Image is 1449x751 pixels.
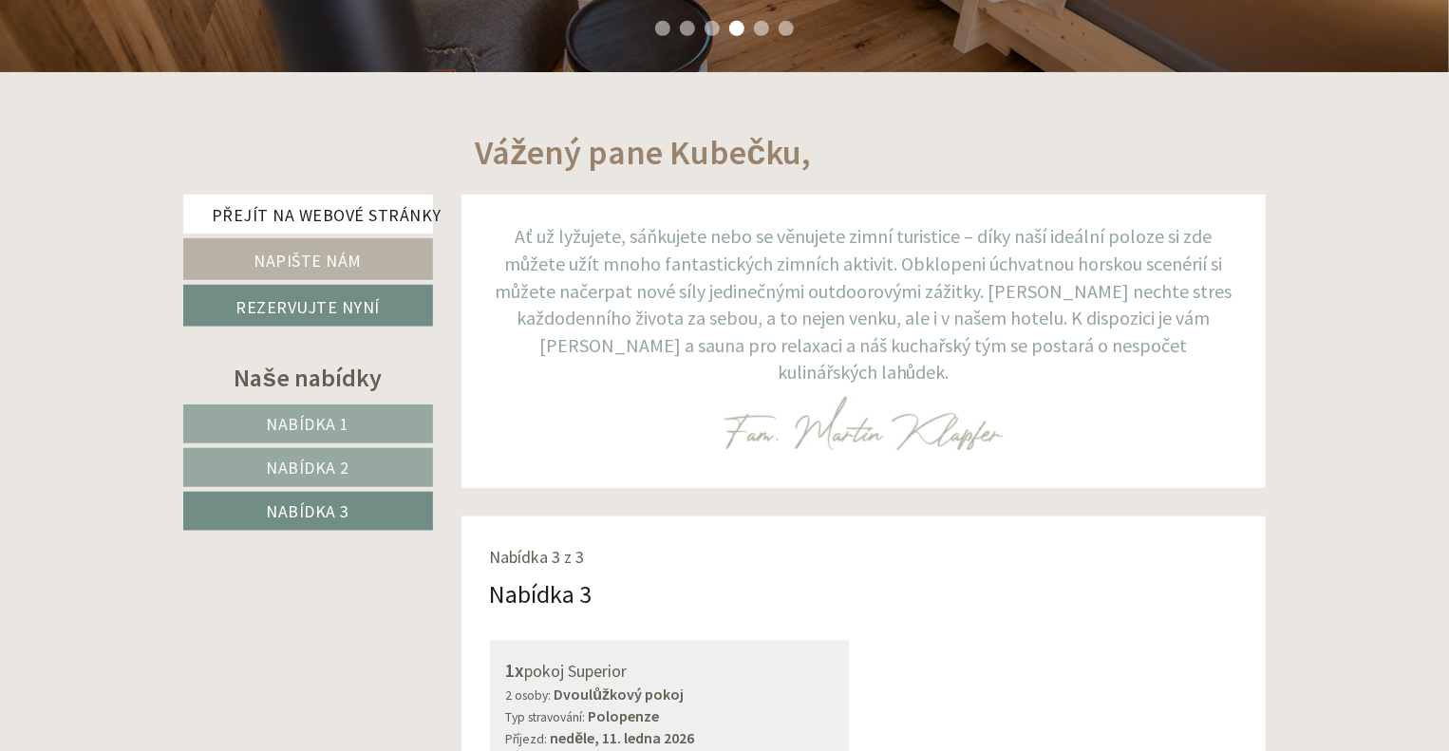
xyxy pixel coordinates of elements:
[506,731,548,747] font: Příjezd:
[629,492,748,534] button: Poslat
[555,685,685,704] font: Dvoulůžkový pokoj
[551,728,695,747] font: neděle, 11. ledna 2026
[322,92,343,103] font: 08:40
[28,56,103,69] font: Inso Sonnenheim
[495,224,1232,384] font: Ať už lyžujete, sáňkujete nebo se věnujete zimní turistice – díky naší ideální poloze si zde může...
[525,660,628,682] font: pokoj Superior
[267,500,350,522] font: Nabídka 3
[490,578,593,610] font: Nabídka 3
[183,238,433,280] a: Napište nám
[343,20,405,39] font: čtvrtek
[490,546,585,568] font: Nabídka 3 z 3
[267,457,350,479] font: Nabídka 2
[658,503,719,525] font: Poslat
[28,71,343,90] font: [PERSON_NAME] den, jak vám můžeme pomoci?
[724,396,1004,450] img: obraz
[212,204,442,226] font: Přejít na webové stránky
[183,285,433,327] a: Rezervujte nyní
[267,413,350,435] font: Nabídka 1
[476,131,812,174] font: Vážený pane Kubečku,
[589,706,660,725] font: Polopenze
[506,658,525,682] font: 1x
[236,296,381,318] font: Rezervujte nyní
[506,687,552,704] font: 2 osoby:
[254,250,363,272] font: Napište nám
[183,195,433,233] a: Přejít na webové stránky
[506,709,586,725] font: Typ stravování:
[235,362,382,393] font: Naše nabídky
